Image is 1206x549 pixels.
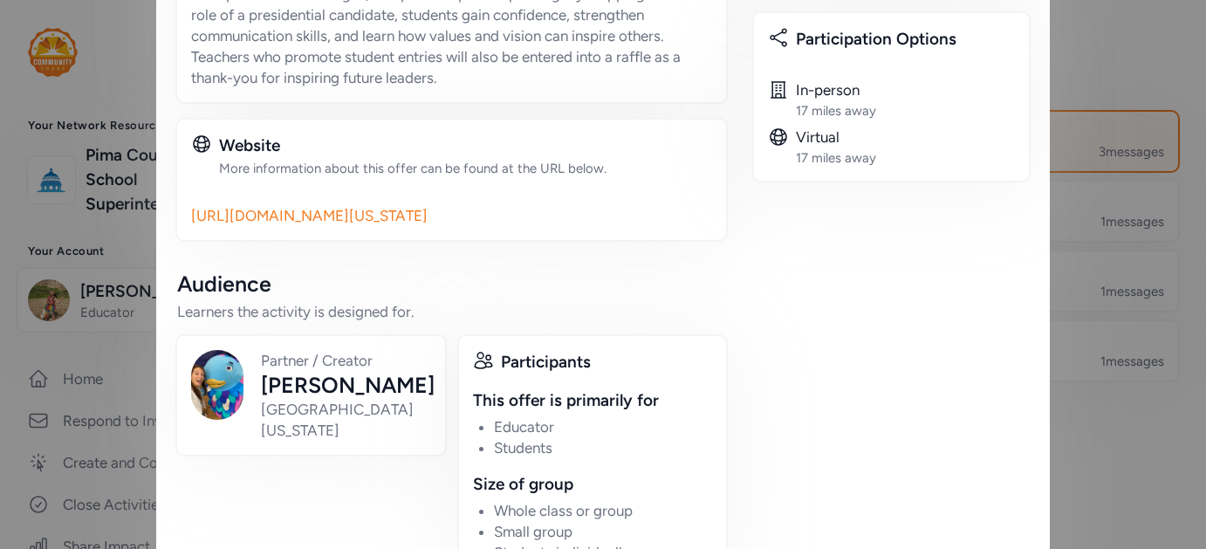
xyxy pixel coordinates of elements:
[473,388,713,413] div: This offer is primarily for
[219,134,712,158] div: Website
[494,521,713,542] li: Small group
[796,102,876,120] div: 17 miles away
[796,149,876,167] div: 17 miles away
[473,472,713,497] div: Size of group
[494,437,713,458] li: Students
[261,350,435,371] div: Partner / Creator
[191,350,243,420] img: Avatar
[261,399,435,441] div: [GEOGRAPHIC_DATA][US_STATE]
[494,500,713,521] li: Whole class or group
[796,127,876,148] div: Virtual
[501,350,713,374] div: Participants
[261,371,435,399] div: [PERSON_NAME]
[177,301,726,322] div: Learners the activity is designed for.
[177,270,726,298] div: Audience
[796,27,1015,51] div: Participation Options
[796,79,876,100] div: In-person
[219,160,712,177] div: More information about this offer can be found at the URL below.
[494,416,713,437] li: Educator
[191,205,712,226] a: [URL][DOMAIN_NAME][US_STATE]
